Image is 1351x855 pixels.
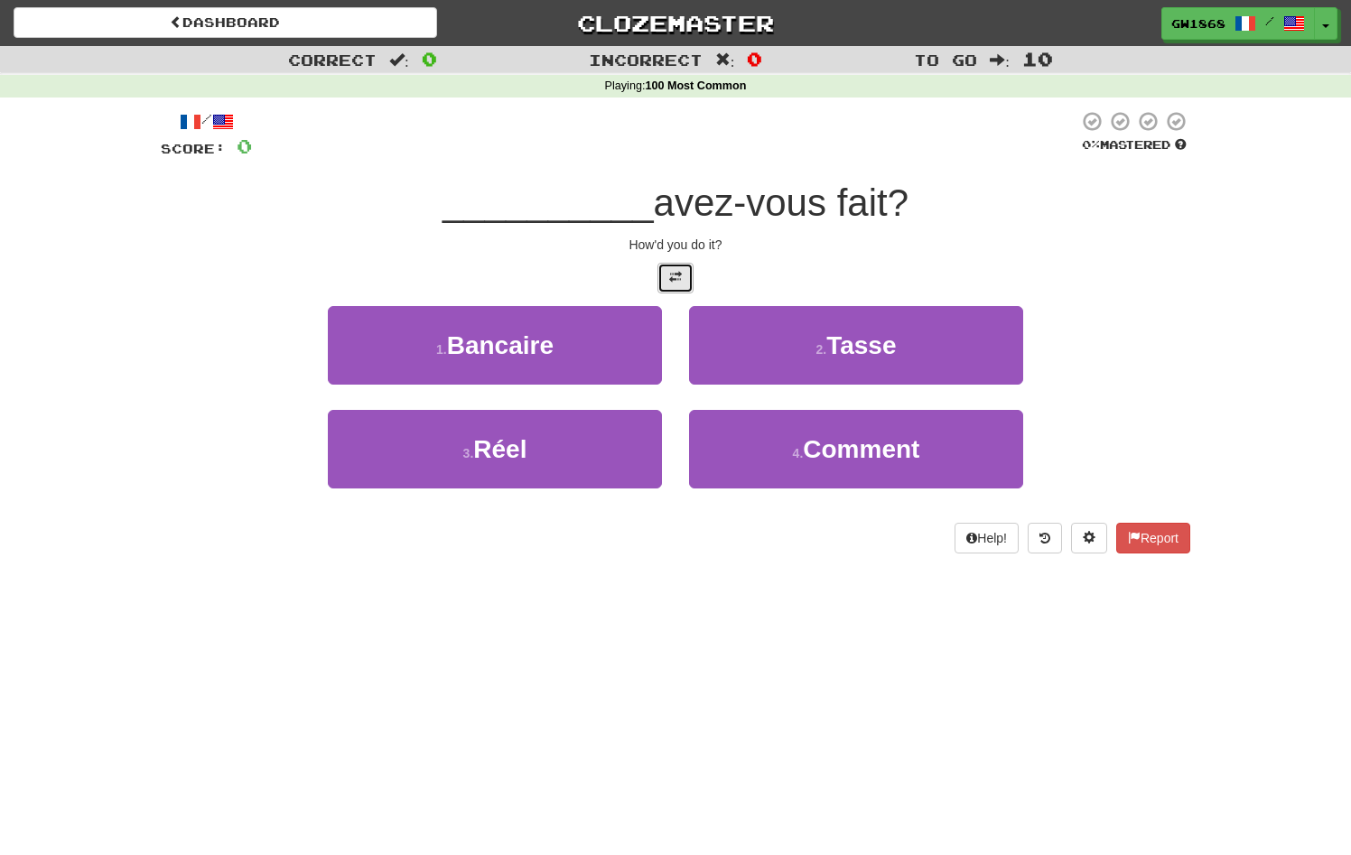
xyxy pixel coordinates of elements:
[447,331,554,359] span: Bancaire
[990,52,1010,68] span: :
[645,79,746,92] strong: 100 Most Common
[914,51,977,69] span: To go
[826,331,896,359] span: Tasse
[288,51,377,69] span: Correct
[389,52,409,68] span: :
[803,435,919,463] span: Comment
[793,446,804,460] small: 4 .
[589,51,703,69] span: Incorrect
[1028,523,1062,553] button: Round history (alt+y)
[422,48,437,70] span: 0
[657,263,694,293] button: Toggle translation (alt+t)
[161,141,226,156] span: Score:
[654,181,908,224] span: avez-vous fait?
[464,7,888,39] a: Clozemaster
[328,306,662,385] button: 1.Bancaire
[1116,523,1190,553] button: Report
[747,48,762,70] span: 0
[955,523,1019,553] button: Help!
[1161,7,1315,40] a: gw1868 /
[328,410,662,488] button: 3.Réel
[436,342,447,357] small: 1 .
[1022,48,1053,70] span: 10
[463,446,474,460] small: 3 .
[1082,137,1100,152] span: 0 %
[1265,14,1274,27] span: /
[14,7,437,38] a: Dashboard
[443,181,654,224] span: __________
[161,110,252,133] div: /
[161,236,1190,254] div: How'd you do it?
[473,435,526,463] span: Réel
[715,52,735,68] span: :
[1078,137,1190,153] div: Mastered
[689,306,1023,385] button: 2.Tasse
[1171,15,1225,32] span: gw1868
[689,410,1023,488] button: 4.Comment
[815,342,826,357] small: 2 .
[237,135,252,157] span: 0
